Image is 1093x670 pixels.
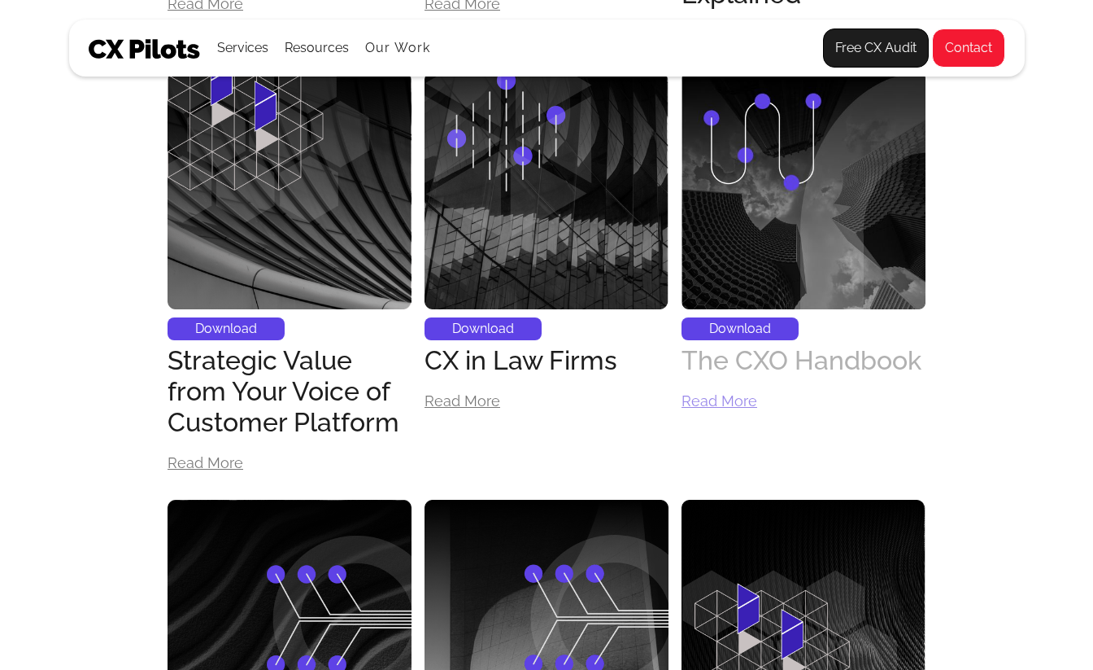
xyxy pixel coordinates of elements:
div: CX in Law Firms [425,345,617,376]
a: DownloadThe CXO HandbookRead More [681,68,925,422]
div: Download [168,317,285,340]
div: Services [217,37,268,59]
div: Strategic Value from Your Voice of Customer Platform [168,345,412,438]
div: Download [425,317,542,340]
div: Services [217,20,268,76]
a: Our Work [365,41,431,55]
a: DownloadCX in Law FirmsRead More [425,68,668,422]
div: Read More [425,394,500,409]
div: Download [681,317,799,340]
div: Read More [168,456,243,471]
a: Contact [932,28,1005,68]
div: Resources [285,37,349,59]
div: The CXO Handbook [681,345,921,376]
a: Free CX Audit [823,28,929,68]
a: DownloadStrategic Value from Your Voice of Customer PlatformRead More [168,68,412,484]
div: Resources [285,20,349,76]
div: Read More [681,394,757,409]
